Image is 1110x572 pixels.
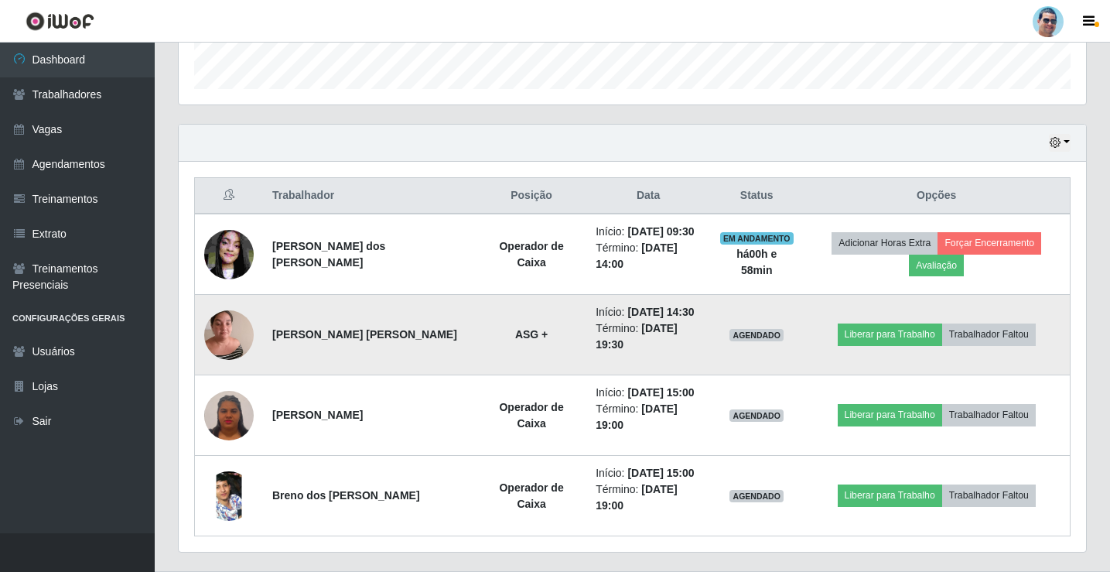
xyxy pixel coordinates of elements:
button: Trabalhador Faltou [942,324,1036,345]
time: [DATE] 15:00 [627,467,694,479]
button: Liberar para Trabalho [838,485,942,506]
th: Trabalhador [263,178,476,214]
button: Trabalhador Faltou [942,485,1036,506]
button: Liberar para Trabalho [838,324,942,345]
strong: [PERSON_NAME] [272,409,363,421]
li: Início: [596,385,701,401]
strong: Operador de Caixa [499,401,563,430]
button: Forçar Encerramento [938,232,1041,254]
strong: Breno dos [PERSON_NAME] [272,489,420,502]
th: Opções [803,178,1070,214]
li: Término: [596,240,701,272]
img: CoreUI Logo [26,12,94,31]
img: 1650504454448.jpeg [204,221,254,287]
li: Término: [596,481,701,514]
span: AGENDADO [729,490,784,502]
th: Posição [476,178,586,214]
li: Início: [596,224,701,240]
th: Status [710,178,803,214]
span: EM ANDAMENTO [720,232,794,245]
strong: [PERSON_NAME] [PERSON_NAME] [272,328,457,341]
time: [DATE] 15:00 [627,386,694,399]
span: AGENDADO [729,329,784,341]
th: Data [586,178,710,214]
time: [DATE] 09:30 [627,225,694,238]
strong: Operador de Caixa [499,481,563,510]
li: Início: [596,465,701,481]
li: Término: [596,401,701,433]
li: Término: [596,320,701,353]
button: Trabalhador Faltou [942,404,1036,426]
time: [DATE] 14:30 [627,306,694,318]
strong: ASG + [515,328,548,341]
strong: Operador de Caixa [499,240,563,269]
img: 1752886707341.jpeg [204,389,254,442]
span: AGENDADO [729,409,784,422]
img: 1757269047750.jpeg [204,440,254,550]
button: Avaliação [909,255,964,276]
li: Início: [596,304,701,320]
button: Adicionar Horas Extra [832,232,938,254]
button: Liberar para Trabalho [838,404,942,426]
img: 1721497509974.jpeg [204,302,254,368]
strong: [PERSON_NAME] dos [PERSON_NAME] [272,240,385,269]
strong: há 00 h e 58 min [736,248,777,276]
